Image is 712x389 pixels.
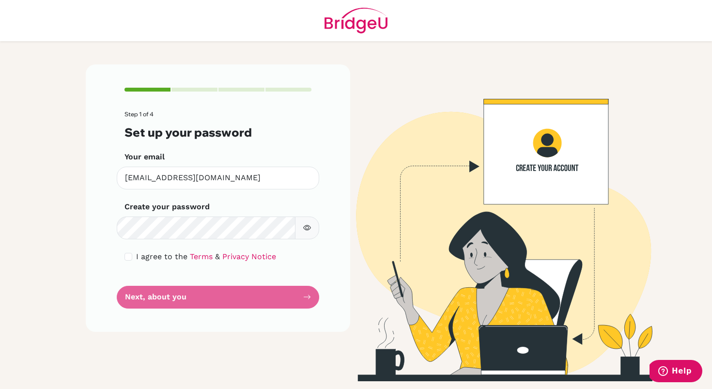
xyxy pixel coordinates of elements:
label: Your email [124,151,165,163]
iframe: Opens a widget where you can find more information [650,360,702,384]
h3: Set up your password [124,125,311,140]
span: & [215,252,220,261]
a: Terms [190,252,213,261]
a: Privacy Notice [222,252,276,261]
input: Insert your email* [117,167,319,189]
span: I agree to the [136,252,187,261]
span: Step 1 of 4 [124,110,154,118]
label: Create your password [124,201,210,213]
